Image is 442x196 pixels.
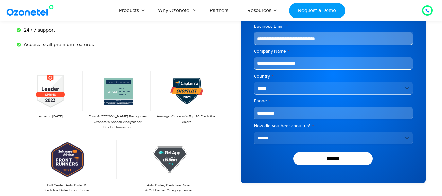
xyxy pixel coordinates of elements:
label: Country [254,73,413,80]
label: Company Name [254,48,413,55]
p: Leader in [DATE] [20,114,80,119]
span: Access to all premium features [22,41,94,48]
p: Call Center, Auto Dialer & Predictive Dialer Front Runner [20,183,114,193]
p: Frost & [PERSON_NAME] Recognizes Ozonetel's Speech Analytics for Product Innovation [88,114,148,130]
span: 24 / 7 support [22,26,55,34]
p: Amongst Capterra’s Top 20 Predictive Dialers [156,114,216,125]
label: Phone [254,98,413,104]
p: Auto Dialer, Predictive Dialer & Call Center Category Leader [122,183,216,193]
label: Business Email [254,23,413,30]
label: How did you hear about us? [254,123,413,129]
a: Request a Demo [289,3,345,18]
